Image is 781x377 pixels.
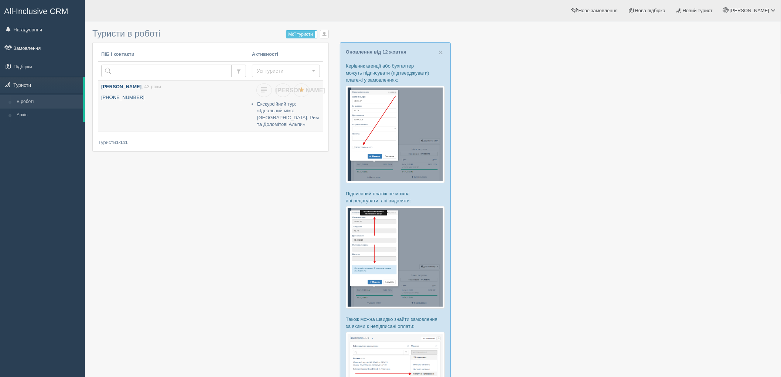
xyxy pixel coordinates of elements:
span: × [439,48,443,56]
span: Усі туристи [257,67,310,75]
div: Туристи з [98,139,323,146]
a: Екскурсійний тур: «Ідеальний мікс: [GEOGRAPHIC_DATA], Рим та Доломітові Альпи» [257,101,319,127]
img: %D0%BF%D1%96%D0%B4%D1%82%D0%B2%D0%B5%D1%80%D0%B4%D0%B6%D0%B5%D0%BD%D0%BD%D1%8F-%D0%BE%D0%BF%D0%BB... [346,206,445,309]
span: , 43 роки [141,84,161,89]
span: Нове замовлення [579,8,618,13]
p: Підписаний платіж не можна ані редагувати, ані видаляти: [346,190,445,204]
b: 1 [125,140,128,145]
input: Пошук за ПІБ, паспортом або контактами [101,65,232,77]
b: [PERSON_NAME] [101,84,141,89]
a: All-Inclusive CRM [0,0,85,21]
button: Close [439,48,443,56]
b: 1-1 [116,140,123,145]
button: Усі туристи [252,65,320,77]
p: Також можна швидко знайти замовлення за якими є непідписані оплати: [346,316,445,330]
span: Новий турист [683,8,713,13]
a: [PERSON_NAME], 43 роки [PHONE_NUMBER] [98,80,249,128]
span: All-Inclusive CRM [4,7,68,16]
label: Мої туристи [286,31,317,38]
p: [PHONE_NUMBER] [101,94,246,101]
a: [PERSON_NAME] [275,83,291,97]
a: В роботі [13,95,83,109]
span: [PERSON_NAME] [730,8,769,13]
a: Оновлення від 12 жовтня [346,49,406,55]
th: Активності [249,48,323,61]
th: ПІБ і контакти [98,48,249,61]
a: Архів [13,109,83,122]
img: %D0%BF%D1%96%D0%B4%D1%82%D0%B2%D0%B5%D1%80%D0%B4%D0%B6%D0%B5%D0%BD%D0%BD%D1%8F-%D0%BE%D0%BF%D0%BB... [346,86,445,183]
span: Туристи в роботі [92,28,160,38]
p: Керівник агенції або бухгалтер можуть підписувати (підтверджувати) платежі у замовленнях: [346,62,445,83]
span: Нова підбірка [635,8,666,13]
span: [PERSON_NAME] [276,87,325,93]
